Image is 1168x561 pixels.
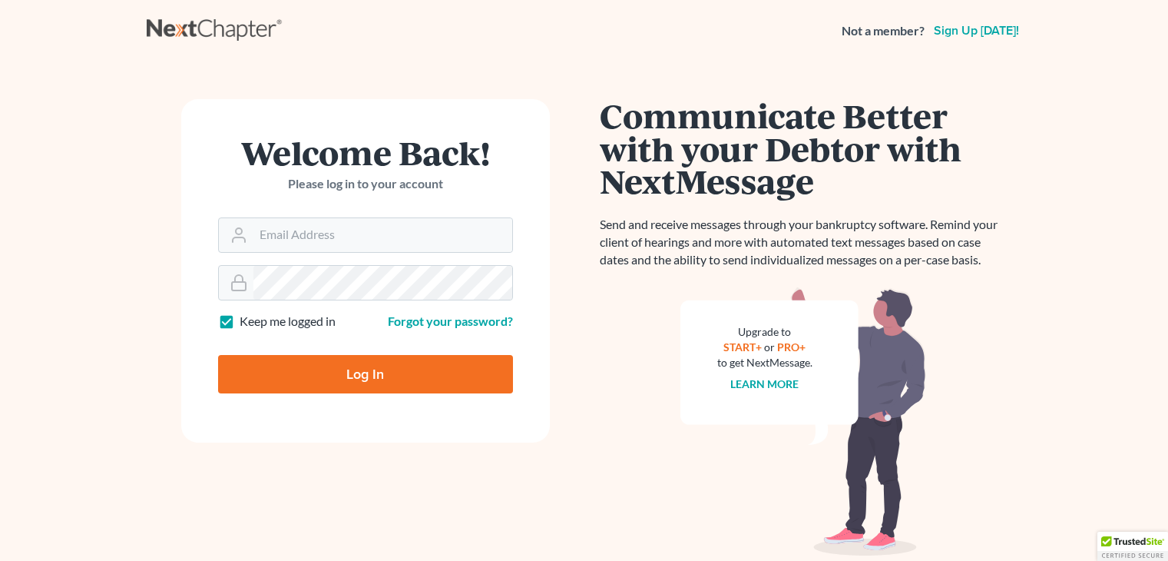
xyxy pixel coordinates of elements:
p: Please log in to your account [218,175,513,193]
strong: Not a member? [842,22,925,40]
label: Keep me logged in [240,313,336,330]
div: TrustedSite Certified [1097,532,1168,561]
p: Send and receive messages through your bankruptcy software. Remind your client of hearings and mo... [600,216,1007,269]
input: Email Address [253,218,512,252]
span: or [764,340,775,354]
h1: Communicate Better with your Debtor with NextMessage [600,99,1007,198]
input: Log In [218,355,513,393]
a: START+ [723,340,762,354]
a: Learn more [730,377,799,390]
img: nextmessage_bg-59042aed3d76b12b5cd301f8e5b87938c9018125f34e5fa2b7a6b67550977c72.svg [680,287,926,556]
div: to get NextMessage. [717,355,812,370]
a: Forgot your password? [388,314,513,328]
a: PRO+ [777,340,806,354]
a: Sign up [DATE]! [931,25,1022,37]
h1: Welcome Back! [218,136,513,169]
div: Upgrade to [717,324,812,340]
